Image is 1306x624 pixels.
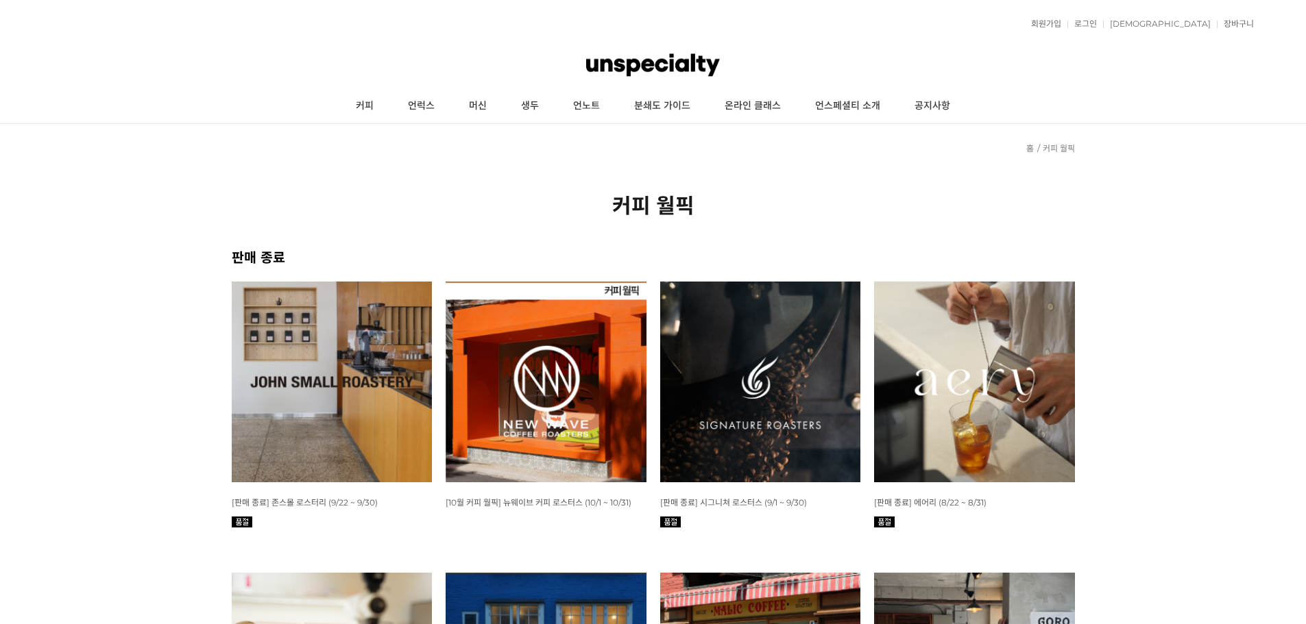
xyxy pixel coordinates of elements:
[897,89,967,123] a: 공지사항
[874,516,895,527] img: 품절
[556,89,617,123] a: 언노트
[874,497,987,508] span: [판매 종료] 에어리 (8/22 ~ 8/31)
[446,497,631,508] a: [10월 커피 월픽] 뉴웨이브 커피 로스터스 (10/1 ~ 10/31)
[798,89,897,123] a: 언스페셜티 소개
[660,516,681,527] img: 품절
[232,497,378,508] span: [판매 종료] 존스몰 로스터리 (9/22 ~ 9/30)
[617,89,708,123] a: 분쇄도 가이드
[446,497,631,508] span: [10월 커피 월픽] 뉴웨이브 커피 로스터스 (10/1 ~ 10/31)
[391,89,452,123] a: 언럭스
[1217,20,1254,28] a: 장바구니
[232,516,252,527] img: 품절
[708,89,798,123] a: 온라인 클래스
[504,89,556,123] a: 생두
[874,282,1075,482] img: 8월 커피 스몰 월픽 에어리
[446,282,646,482] img: [10월 커피 월픽] 뉴웨이브 커피 로스터스 (10/1 ~ 10/31)
[232,282,433,482] img: [판매 종료] 존스몰 로스터리 (9/22 ~ 9/30)
[1043,143,1075,153] a: 커피 월픽
[1067,20,1097,28] a: 로그인
[1026,143,1034,153] a: 홈
[452,89,504,123] a: 머신
[660,282,861,482] img: [판매 종료] 시그니쳐 로스터스 (9/1 ~ 9/30)
[1103,20,1211,28] a: [DEMOGRAPHIC_DATA]
[339,89,391,123] a: 커피
[232,189,1075,219] h2: 커피 월픽
[660,497,807,508] a: [판매 종료] 시그니쳐 로스터스 (9/1 ~ 9/30)
[660,497,807,508] span: [판매 종료] 시그니쳐 로스터스 (9/1 ~ 9/30)
[874,497,987,508] a: [판매 종료] 에어리 (8/22 ~ 8/31)
[232,497,378,508] a: [판매 종료] 존스몰 로스터리 (9/22 ~ 9/30)
[1024,20,1061,28] a: 회원가입
[232,247,1075,266] h2: 판매 종료
[586,45,719,86] img: 언스페셜티 몰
